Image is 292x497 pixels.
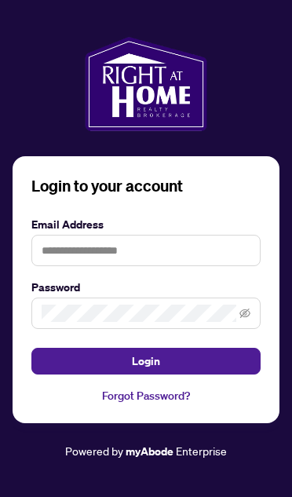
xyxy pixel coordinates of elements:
label: Password [31,279,261,296]
button: Login [31,348,261,375]
span: eye-invisible [239,308,250,319]
span: Login [132,349,160,374]
a: Forgot Password? [31,387,261,404]
span: Enterprise [176,444,227,458]
h3: Login to your account [31,175,261,197]
span: Powered by [65,444,123,458]
label: Email Address [31,216,261,233]
a: myAbode [126,443,173,460]
img: ma-logo [85,37,206,131]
